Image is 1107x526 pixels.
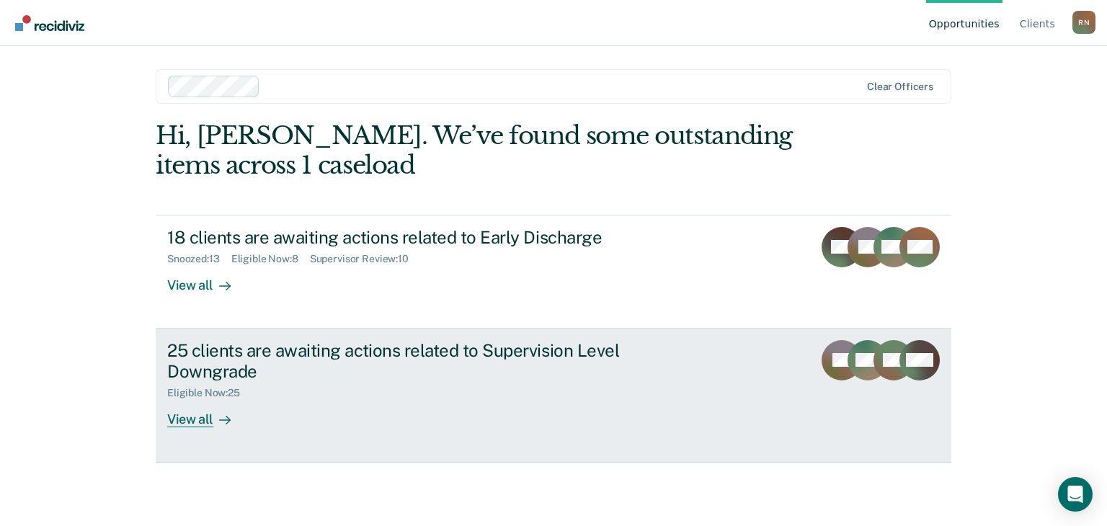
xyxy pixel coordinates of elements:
[167,387,252,399] div: Eligible Now : 25
[156,215,951,329] a: 18 clients are awaiting actions related to Early DischargeSnoozed:13Eligible Now:8Supervisor Revi...
[156,329,951,463] a: 25 clients are awaiting actions related to Supervision Level DowngradeEligible Now:25View all
[1072,11,1095,34] div: R N
[156,121,792,180] div: Hi, [PERSON_NAME]. We’ve found some outstanding items across 1 caseload
[1072,11,1095,34] button: Profile dropdown button
[1058,477,1093,512] div: Open Intercom Messenger
[15,15,84,31] img: Recidiviz
[231,253,310,265] div: Eligible Now : 8
[167,227,673,248] div: 18 clients are awaiting actions related to Early Discharge
[310,253,420,265] div: Supervisor Review : 10
[167,340,673,382] div: 25 clients are awaiting actions related to Supervision Level Downgrade
[167,399,248,427] div: View all
[167,253,231,265] div: Snoozed : 13
[867,81,933,93] div: Clear officers
[167,265,248,293] div: View all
